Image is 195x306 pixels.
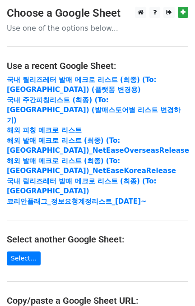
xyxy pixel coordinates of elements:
[7,295,188,306] h4: Copy/paste a Google Sheet URL:
[7,23,188,33] p: Use one of the options below...
[7,126,82,134] a: 해외 피칭 메크로 리스트
[7,234,188,245] h4: Select another Google Sheet:
[7,197,147,206] a: 코리안플래그_정보요청계정리스트_[DATE]~
[7,157,176,175] a: 해외 발매 메크로 리스트 (최종) (To: [GEOGRAPHIC_DATA])_NetEaseKoreaRelease
[7,7,188,20] h3: Choose a Google Sheet
[7,251,41,265] a: Select...
[7,137,189,155] a: 해외 발매 메크로 리스트 (최종) (To: [GEOGRAPHIC_DATA])_NetEaseOverseasRelease
[7,96,181,124] a: 국내 주간피칭리스트 (최종) (To:[GEOGRAPHIC_DATA]) (발매스토어별 리스트 변경하기)
[7,177,156,196] a: 국내 릴리즈레터 발매 메크로 리스트 (최종) (To:[GEOGRAPHIC_DATA])
[7,76,156,94] a: 국내 릴리즈레터 발매 메크로 리스트 (최종) (To:[GEOGRAPHIC_DATA]) (플랫폼 변경용)
[7,60,188,71] h4: Use a recent Google Sheet:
